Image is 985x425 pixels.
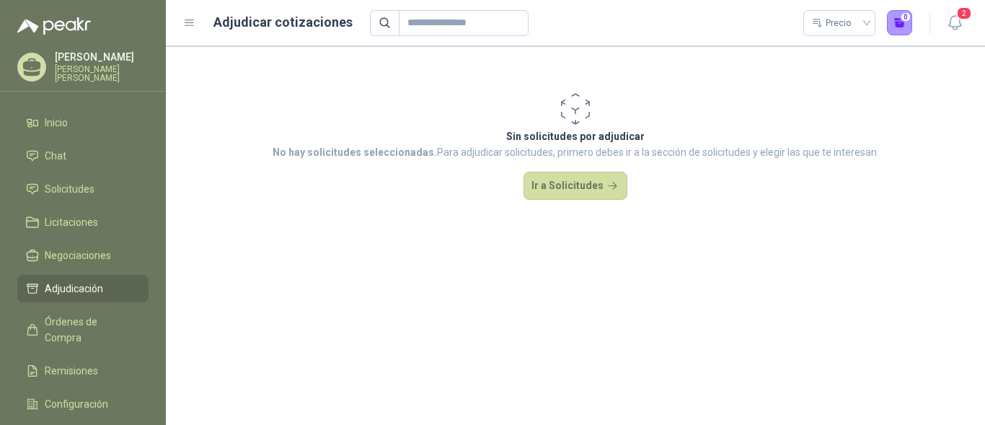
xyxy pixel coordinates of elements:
[17,357,149,385] a: Remisiones
[942,10,968,36] button: 2
[45,148,66,164] span: Chat
[887,10,913,36] button: 0
[17,109,149,136] a: Inicio
[45,247,111,263] span: Negociaciones
[17,17,91,35] img: Logo peakr
[17,275,149,302] a: Adjudicación
[273,128,879,144] p: Sin solicitudes por adjudicar
[17,242,149,269] a: Negociaciones
[812,12,854,34] div: Precio
[273,146,437,158] strong: No hay solicitudes seleccionadas.
[45,281,103,297] span: Adjudicación
[524,172,627,201] button: Ir a Solicitudes
[55,52,149,62] p: [PERSON_NAME]
[17,308,149,351] a: Órdenes de Compra
[55,65,149,82] p: [PERSON_NAME] [PERSON_NAME]
[213,12,353,32] h1: Adjudicar cotizaciones
[17,209,149,236] a: Licitaciones
[45,214,98,230] span: Licitaciones
[45,115,68,131] span: Inicio
[45,314,135,346] span: Órdenes de Compra
[17,175,149,203] a: Solicitudes
[45,396,108,412] span: Configuración
[45,363,98,379] span: Remisiones
[17,142,149,170] a: Chat
[956,6,972,20] span: 2
[273,144,879,160] p: Para adjudicar solicitudes, primero debes ir a la sección de solicitudes y elegir las que te inte...
[17,390,149,418] a: Configuración
[45,181,94,197] span: Solicitudes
